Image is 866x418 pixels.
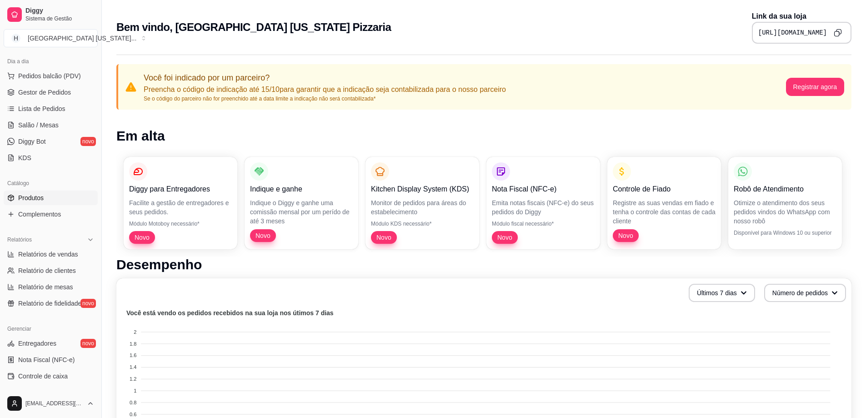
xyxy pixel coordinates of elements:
[250,184,353,195] p: Indique e ganhe
[786,78,845,96] button: Registrar agora
[18,104,65,113] span: Lista de Pedidos
[371,220,474,227] p: Módulo KDS necessário*
[129,198,232,217] p: Facilite a gestão de entregadores e seus pedidos.
[18,388,67,397] span: Controle de fiado
[245,157,358,249] button: Indique e ganheIndique o Diggy e ganhe uma comissão mensal por um perído de até 3 mesesNovo
[126,309,334,317] text: Você está vendo os pedidos recebidos na sua loja nos útimos 7 dias
[130,341,136,347] tspan: 1.8
[25,7,94,15] span: Diggy
[25,15,94,22] span: Sistema de Gestão
[124,157,237,249] button: Diggy para EntregadoresFacilite a gestão de entregadores e seus pedidos.Módulo Motoboy necessário...
[492,220,595,227] p: Módulo fiscal necessário*
[4,353,98,367] a: Nota Fiscal (NFC-e)
[752,11,851,22] p: Link da sua loja
[4,263,98,278] a: Relatório de clientes
[607,157,721,249] button: Controle de FiadoRegistre as suas vendas em fiado e tenha o controle das contas de cada clienteNovo
[134,388,136,393] tspan: 1
[4,280,98,294] a: Relatório de mesas
[4,369,98,383] a: Controle de caixa
[18,355,75,364] span: Nota Fiscal (NFC-e)
[130,412,136,417] tspan: 0.6
[494,233,516,242] span: Novo
[4,101,98,116] a: Lista de Pedidos
[486,157,600,249] button: Nota Fiscal (NFC-e)Emita notas fiscais (NFC-e) do seus pedidos do DiggyMódulo fiscal necessário*Novo
[130,353,136,358] tspan: 1.6
[130,364,136,370] tspan: 1.4
[18,193,44,202] span: Produtos
[7,236,32,243] span: Relatórios
[28,34,136,43] div: [GEOGRAPHIC_DATA] [US_STATE] ...
[492,184,595,195] p: Nota Fiscal (NFC-e)
[4,134,98,149] a: Diggy Botnovo
[764,284,846,302] button: Número de pedidos
[250,198,353,226] p: Indique o Diggy e ganhe uma comissão mensal por um perído de até 3 meses
[728,157,842,249] button: Robô de AtendimentoOtimize o atendimento dos seus pedidos vindos do WhatsApp com nosso robôDispon...
[4,393,98,414] button: [EMAIL_ADDRESS][DOMAIN_NAME]
[18,266,76,275] span: Relatório de clientes
[734,184,836,195] p: Robô de Atendimento
[4,385,98,400] a: Controle de fiado
[134,329,136,335] tspan: 2
[4,176,98,191] div: Catálogo
[831,25,845,40] button: Copy to clipboard
[4,4,98,25] a: DiggySistema de Gestão
[144,84,506,95] p: Preencha o código de indicação até 15/10 para garantir que a indicação seja contabilizada para o ...
[615,231,637,240] span: Novo
[4,336,98,351] a: Entregadoresnovo
[4,85,98,100] a: Gestor de Pedidos
[373,233,395,242] span: Novo
[18,88,71,97] span: Gestor de Pedidos
[131,233,153,242] span: Novo
[4,118,98,132] a: Salão / Mesas
[252,231,274,240] span: Novo
[4,207,98,222] a: Complementos
[116,257,851,273] h1: Desempenho
[365,157,479,249] button: Kitchen Display System (KDS)Monitor de pedidos para áreas do estabelecimentoMódulo KDS necessário...
[144,95,506,102] p: Se o código do parceiro não for preenchido até a data limite a indicação não será contabilizada*
[734,198,836,226] p: Otimize o atendimento dos seus pedidos vindos do WhatsApp com nosso robô
[18,250,78,259] span: Relatórios de vendas
[18,372,68,381] span: Controle de caixa
[18,339,56,348] span: Entregadores
[4,247,98,262] a: Relatórios de vendas
[129,220,232,227] p: Módulo Motoboy necessário*
[689,284,755,302] button: Últimos 7 dias
[144,71,506,84] p: Você foi indicado por um parceiro?
[18,121,59,130] span: Salão / Mesas
[18,282,73,292] span: Relatório de mesas
[116,20,391,35] h2: Bem vindo, [GEOGRAPHIC_DATA] [US_STATE] Pizzaria
[371,184,474,195] p: Kitchen Display System (KDS)
[4,69,98,83] button: Pedidos balcão (PDV)
[11,34,20,43] span: H
[129,184,232,195] p: Diggy para Entregadores
[116,128,851,144] h1: Em alta
[18,71,81,81] span: Pedidos balcão (PDV)
[4,151,98,165] a: KDS
[18,137,46,146] span: Diggy Bot
[18,153,31,162] span: KDS
[613,198,716,226] p: Registre as suas vendas em fiado e tenha o controle das contas de cada cliente
[4,29,98,47] button: Select a team
[613,184,716,195] p: Controle de Fiado
[492,198,595,217] p: Emita notas fiscais (NFC-e) do seus pedidos do Diggy
[734,229,836,237] p: Disponível para Windows 10 ou superior
[4,322,98,336] div: Gerenciar
[4,191,98,205] a: Produtos
[758,28,827,37] pre: [URL][DOMAIN_NAME]
[130,400,136,405] tspan: 0.8
[18,210,61,219] span: Complementos
[371,198,474,217] p: Monitor de pedidos para áreas do estabelecimento
[4,296,98,311] a: Relatório de fidelidadenovo
[18,299,81,308] span: Relatório de fidelidade
[130,376,136,382] tspan: 1.2
[25,400,83,407] span: [EMAIL_ADDRESS][DOMAIN_NAME]
[4,54,98,69] div: Dia a dia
